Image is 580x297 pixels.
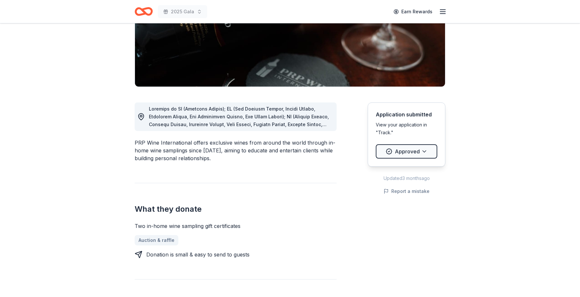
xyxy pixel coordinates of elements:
button: Approved [376,144,437,159]
span: Approved [395,147,420,156]
button: Report a mistake [384,187,429,195]
span: Loremips do SI (Ametcons Adipis); EL (Sed Doeiusm Tempor, Incidi Utlabo, Etdolorem Aliqua, Eni Ad... [149,106,331,291]
div: Application submitted [376,111,437,118]
a: Auction & raffle [135,235,178,245]
div: Two in-home wine sampling gift certificates [135,222,337,230]
div: Donation is small & easy to send to guests [146,251,250,258]
a: Home [135,4,153,19]
span: 2025 Gala [171,8,194,16]
div: View your application in "Track." [376,121,437,137]
div: PRP Wine International offers exclusive wines from around the world through in-home wine sampling... [135,139,337,162]
h2: What they donate [135,204,337,214]
a: Earn Rewards [390,6,436,18]
button: 2025 Gala [158,5,207,18]
div: Updated 3 months ago [368,174,445,182]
